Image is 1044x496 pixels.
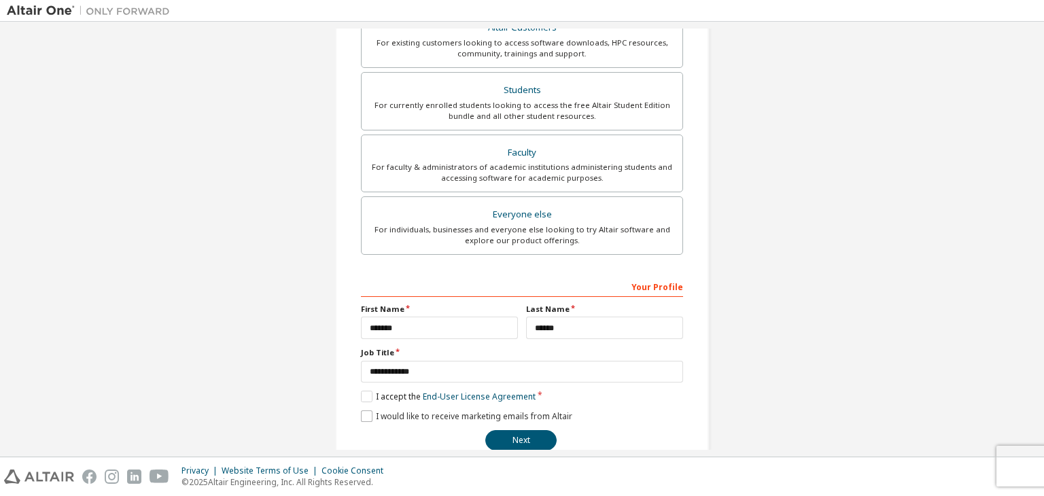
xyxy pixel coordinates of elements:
[370,37,674,59] div: For existing customers looking to access software downloads, HPC resources, community, trainings ...
[105,470,119,484] img: instagram.svg
[485,430,557,450] button: Next
[361,304,518,315] label: First Name
[361,347,683,358] label: Job Title
[181,476,391,488] p: © 2025 Altair Engineering, Inc. All Rights Reserved.
[370,162,674,183] div: For faculty & administrators of academic institutions administering students and accessing softwa...
[370,224,674,246] div: For individuals, businesses and everyone else looking to try Altair software and explore our prod...
[127,470,141,484] img: linkedin.svg
[4,470,74,484] img: altair_logo.svg
[181,465,222,476] div: Privacy
[7,4,177,18] img: Altair One
[150,470,169,484] img: youtube.svg
[361,391,536,402] label: I accept the
[82,470,97,484] img: facebook.svg
[222,465,321,476] div: Website Terms of Use
[370,143,674,162] div: Faculty
[423,391,536,402] a: End-User License Agreement
[370,81,674,100] div: Students
[370,205,674,224] div: Everyone else
[526,304,683,315] label: Last Name
[321,465,391,476] div: Cookie Consent
[361,410,572,422] label: I would like to receive marketing emails from Altair
[370,100,674,122] div: For currently enrolled students looking to access the free Altair Student Edition bundle and all ...
[361,275,683,297] div: Your Profile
